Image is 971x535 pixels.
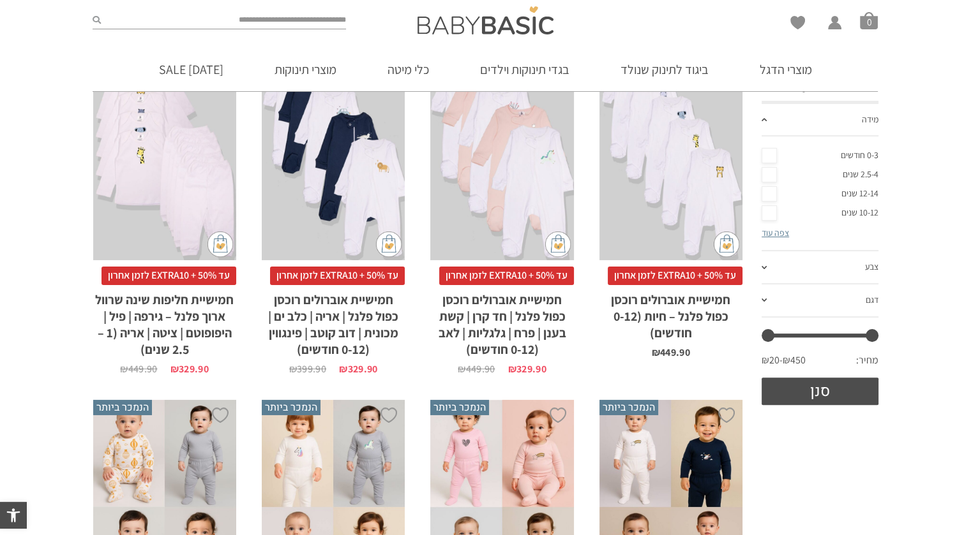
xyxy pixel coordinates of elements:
img: cat-mini-atc.png [376,231,402,257]
a: 0-3 חודשים [762,146,878,165]
span: הנמכר ביותר [93,400,152,415]
span: עד 50% + EXTRA10 לזמן אחרון [439,267,574,284]
h2: חמישיית אוברולים רוכסן כפול פלנל | חד קרן | קשת בענן | פרח | גלגליות | לאב (0-12 חודשים) [430,285,573,358]
a: מארז משתלם! חמישיית חליפות שינה שרוול ארוך פלנל - גירפה | פיל | היפופוטם | ציטה | אריה (1 - 2.5 ש... [93,46,236,374]
a: 12-14 שנים [762,184,878,203]
span: עד 50% + EXTRA10 לזמן אחרון [608,267,742,284]
span: סל קניות [860,11,878,29]
a: זמן אחרון חמישיית אוברולים רוכסן כפול פלנל | אריה | כלב ים | מכונית | דוב קוטב | פינגווין (0-12 ח... [262,46,405,374]
bdi: 449.90 [652,346,690,359]
a: Wishlist [790,16,805,29]
a: מוצרי הדגל [741,48,831,91]
a: זמן אחרון חמישיית אוברולים רוכסן כפול פלנל | חד קרן | קשת בענן | פרח | גלגליות | לאב (0-12 חודשים... [430,46,573,374]
img: Baby Basic בגדי תינוקות וילדים אונליין [418,6,553,34]
img: cat-mini-atc.png [714,231,739,257]
bdi: 449.90 [458,362,495,376]
img: cat-mini-atc.png [207,231,233,257]
bdi: 399.90 [289,362,326,376]
span: ₪ [170,362,179,376]
a: מהדורה מוגבלת! חמישיית אוברולים רוכסן כפול פלנל - חיות (0-12 חודשים) עד 50% + EXTRA10 לזמן אחרוןח... [599,46,742,358]
span: ₪ [458,362,465,376]
button: סנן [762,377,878,405]
div: מחיר: — [762,350,878,377]
h2: חמישיית אוברולים רוכסן כפול פלנל | אריה | כלב ים | מכונית | דוב קוטב | פינגווין (0-12 חודשים) [262,285,405,358]
a: מידה [762,104,878,137]
h2: חמישיית חליפות שינה שרוול ארוך פלנל – גירפה | פיל | היפופוטם | ציטה | אריה (1 – 2.5 שנים) [93,285,236,358]
bdi: 449.90 [120,362,157,376]
h2: חמישיית אוברולים רוכסן כפול פלנל – חיות (0-12 חודשים) [599,285,742,341]
span: עד 50% + EXTRA10 לזמן אחרון [270,267,405,284]
span: Wishlist [790,16,805,34]
a: 2.5-4 שנים [762,165,878,184]
span: ₪ [289,362,297,376]
span: ₪ [339,362,347,376]
a: כלי מיטה [368,48,448,91]
a: צפה עוד [762,227,789,238]
span: הנמכר ביותר [430,400,489,415]
span: ₪ [120,362,128,376]
span: ₪20 [762,353,783,367]
h3: סינון [762,70,878,94]
span: הנמכר ביותר [599,400,658,415]
bdi: 329.90 [339,362,377,376]
a: [DATE] SALE [140,48,243,91]
span: ₪ [652,346,660,359]
a: דגם [762,284,878,318]
bdi: 329.90 [508,362,546,376]
a: בגדי תינוקות וילדים [461,48,589,91]
span: עד 50% + EXTRA10 לזמן אחרון [102,267,236,284]
bdi: 329.90 [170,362,209,376]
a: 10-12 שנים [762,203,878,223]
a: צבע [762,251,878,284]
span: ₪450 [783,353,806,367]
a: מוצרי תינוקות [255,48,356,91]
span: הנמכר ביותר [262,400,320,415]
a: סל קניות0 [860,11,878,29]
img: cat-mini-atc.png [545,231,571,257]
span: ₪ [508,362,516,376]
a: ביגוד לתינוק שנולד [601,48,728,91]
